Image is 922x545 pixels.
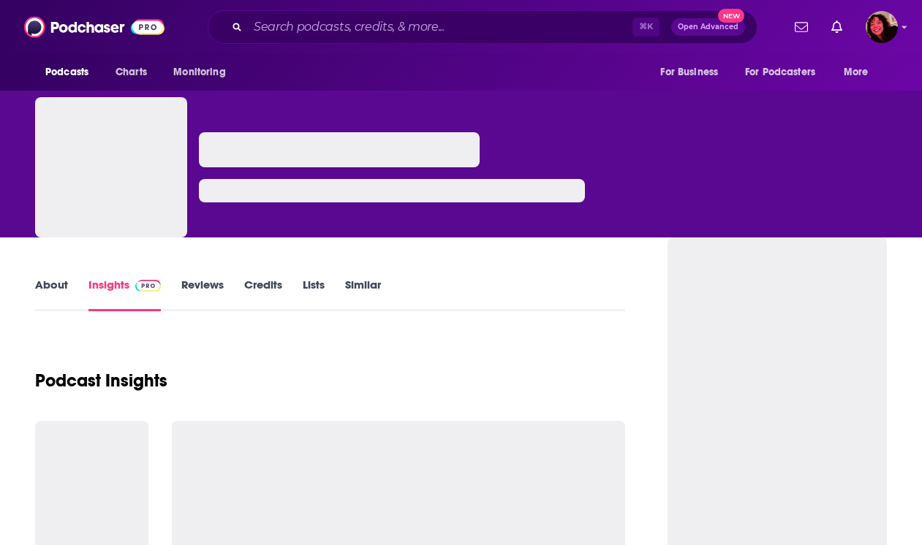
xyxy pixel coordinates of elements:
span: Charts [116,62,147,83]
a: Show notifications dropdown [789,15,814,39]
button: Show profile menu [866,11,898,43]
img: User Profile [866,11,898,43]
h1: Podcast Insights [35,370,167,392]
a: About [35,278,68,311]
a: Credits [244,278,282,311]
button: open menu [163,58,244,86]
a: Reviews [181,278,224,311]
button: open menu [736,58,836,86]
span: For Podcasters [745,62,815,83]
span: For Business [660,62,718,83]
a: InsightsPodchaser Pro [88,278,161,311]
button: open menu [35,58,107,86]
span: Monitoring [173,62,225,83]
a: Show notifications dropdown [825,15,848,39]
button: open menu [834,58,887,86]
a: Charts [106,58,156,86]
span: ⌘ K [632,18,660,37]
span: Logged in as Kathryn-Musilek [866,11,898,43]
span: Open Advanced [678,23,738,31]
button: open menu [650,58,736,86]
input: Search podcasts, credits, & more... [248,15,632,39]
img: Podchaser Pro [135,280,161,291]
a: Similar [345,278,381,311]
span: More [844,62,869,83]
div: Search podcasts, credits, & more... [208,10,757,44]
a: Lists [303,278,325,311]
span: Podcasts [45,62,88,83]
img: Podchaser - Follow, Share and Rate Podcasts [24,13,165,41]
button: Open AdvancedNew [671,18,745,36]
span: New [718,9,744,23]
